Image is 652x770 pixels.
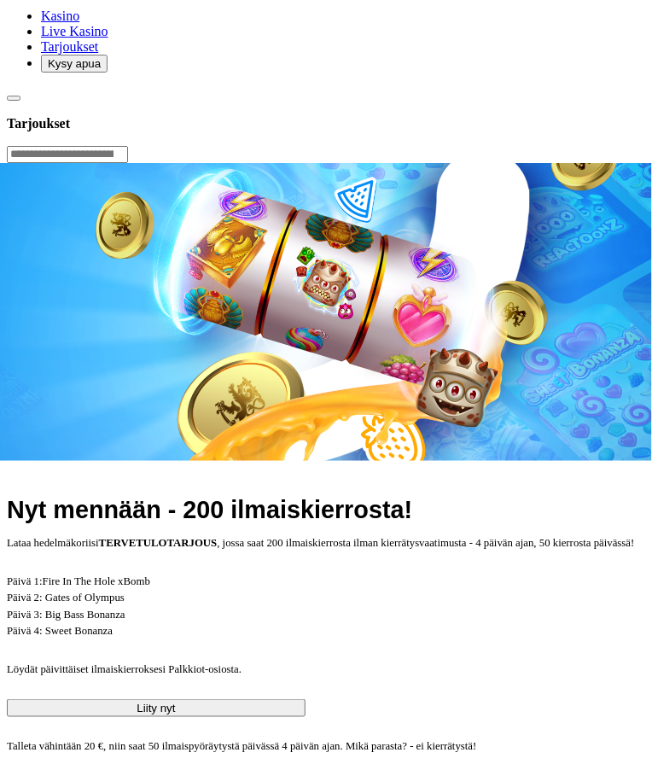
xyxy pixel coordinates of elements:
span: Fire In The Hole xBomb [43,575,150,587]
p: Löydät päivittäiset ilmaiskierroksesi Palkkiot-osiosta. [7,662,645,678]
h3: Tarjoukset [7,115,645,131]
button: headphones iconKysy apua [41,55,108,73]
button: Liity nyt [7,699,306,717]
h1: Nyt mennään - 200 ilmaiskierrosta! [7,495,645,525]
p: Lataa hedelmäkoriisi , jossa saat 200 ilmaiskierrosta ilman kierrätysvaatimusta - 4 päivän ajan, ... [7,535,645,551]
span: Tarjoukset [41,39,98,54]
a: poker-chip iconLive Kasino [41,24,108,38]
span: Live Kasino [41,24,108,38]
p: Päivä 1: Päivä 2: Gates of Olympus Päivä 3: Big Bass Bonanza Päivä 4: Sweet Bonanza [7,574,645,639]
a: gift-inverted iconTarjoukset [41,39,98,54]
span: Kysy apua [48,57,101,70]
a: diamond iconKasino [41,9,79,23]
span: Liity nyt [137,702,175,715]
strong: TERVETULOTARJOUS [99,537,218,549]
input: Search [7,146,128,163]
p: Talleta vähintään 20 €, niin saat 50 ilmaispyöräytystä päivässä 4 päivän ajan. Mikä parasta? - ei... [7,739,645,755]
span: Kasino [41,9,79,23]
button: chevron-left icon [7,96,20,101]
